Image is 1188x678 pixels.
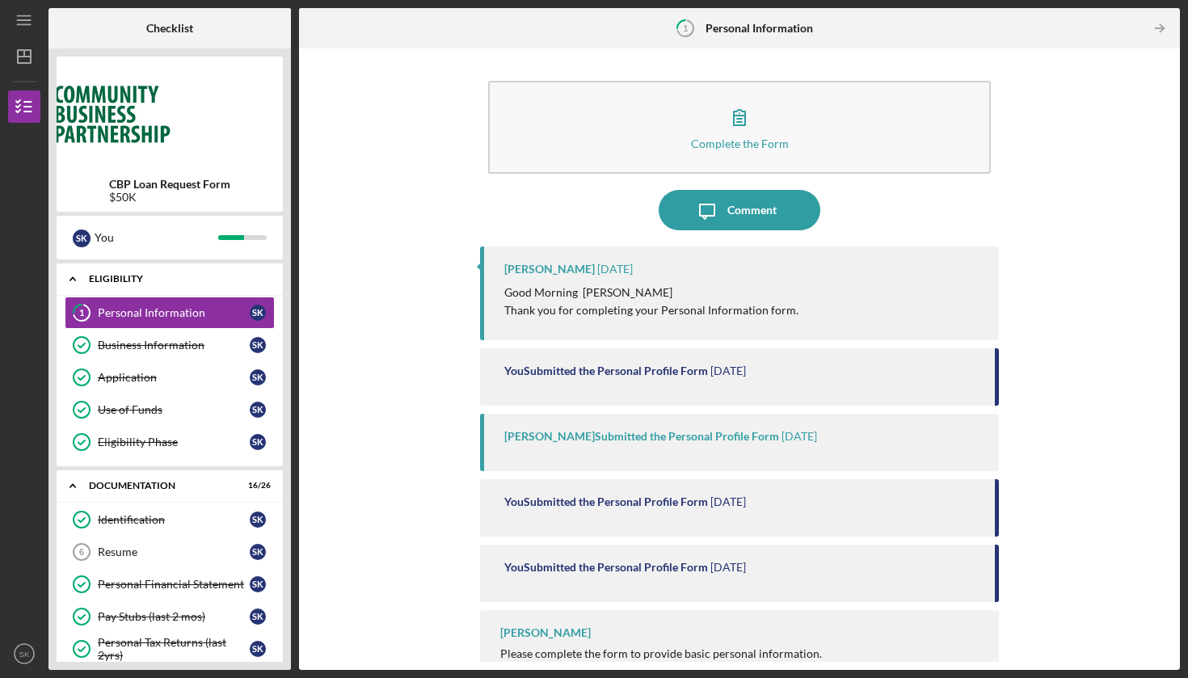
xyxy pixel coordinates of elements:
tspan: 6 [79,547,84,557]
div: Complete the Form [691,137,789,149]
button: SK [8,638,40,670]
div: You Submitted the Personal Profile Form [504,364,708,377]
b: Personal Information [706,22,813,35]
a: 6ResumeSK [65,536,275,568]
div: S K [250,544,266,560]
a: Use of FundsSK [65,394,275,426]
div: Application [98,371,250,384]
div: Comment [727,190,777,230]
tspan: 1 [79,308,84,318]
div: S K [250,512,266,528]
time: 2025-08-08 20:46 [781,430,817,443]
text: SK [19,650,30,659]
time: 2025-08-09 00:21 [710,364,746,377]
a: ApplicationSK [65,361,275,394]
time: 2025-08-13 15:55 [597,263,633,276]
div: You [95,224,218,251]
div: Use of Funds [98,403,250,416]
div: [PERSON_NAME] [500,626,591,639]
p: Thank you for completing your Personal Information form. [504,301,798,319]
div: S K [73,230,91,247]
div: S K [250,609,266,625]
div: Identification [98,513,250,526]
img: Product logo [57,65,283,162]
div: Business Information [98,339,250,352]
div: You Submitted the Personal Profile Form [504,561,708,574]
div: You Submitted the Personal Profile Form [504,495,708,508]
div: [PERSON_NAME] [504,263,595,276]
div: $50K [109,191,230,204]
div: S K [250,337,266,353]
a: Personal Financial StatementSK [65,568,275,600]
div: Eligibility [89,274,263,284]
button: Complete the Form [488,81,991,174]
div: Personal Tax Returns (last 2yrs) [98,636,250,662]
b: Checklist [146,22,193,35]
div: Documentation [89,481,230,491]
div: S K [250,576,266,592]
time: 2025-08-07 00:25 [710,495,746,508]
div: Pay Stubs (last 2 mos) [98,610,250,623]
div: S K [250,305,266,321]
div: 16 / 26 [242,481,271,491]
a: 1Personal InformationSK [65,297,275,329]
p: Good Morning [PERSON_NAME] [504,284,798,301]
div: Resume [98,545,250,558]
a: Personal Tax Returns (last 2yrs)SK [65,633,275,665]
div: S K [250,402,266,418]
div: S K [250,434,266,450]
tspan: 1 [683,23,688,33]
a: Pay Stubs (last 2 mos)SK [65,600,275,633]
b: CBP Loan Request Form [109,178,230,191]
div: Eligibility Phase [98,436,250,448]
div: Please complete the form to provide basic personal information. [500,647,822,660]
div: Personal Financial Statement [98,578,250,591]
a: Eligibility PhaseSK [65,426,275,458]
time: 2025-08-07 00:21 [710,561,746,574]
button: Comment [659,190,820,230]
div: S K [250,641,266,657]
a: IdentificationSK [65,503,275,536]
div: [PERSON_NAME] Submitted the Personal Profile Form [504,430,779,443]
div: Personal Information [98,306,250,319]
a: Business InformationSK [65,329,275,361]
div: S K [250,369,266,385]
